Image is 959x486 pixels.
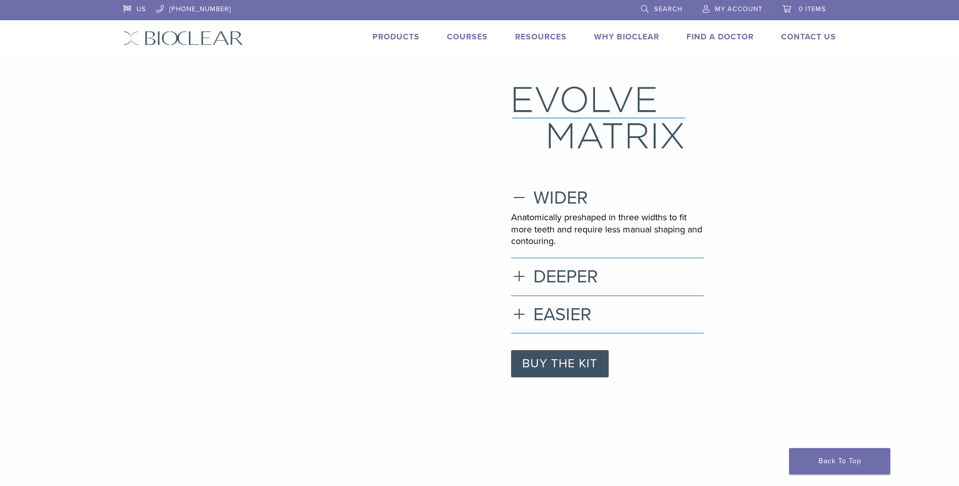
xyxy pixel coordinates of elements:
[789,448,890,474] a: Back To Top
[511,350,609,377] a: BUY THE KIT
[511,266,704,287] h3: DEEPER
[715,5,762,13] span: My Account
[687,32,754,42] a: Find A Doctor
[515,32,567,42] a: Resources
[781,32,836,42] a: Contact Us
[594,32,659,42] a: Why Bioclear
[373,32,420,42] a: Products
[654,5,682,13] span: Search
[511,212,704,247] p: Anatomically preshaped in three widths to fit more teeth and require less manual shaping and cont...
[123,31,243,45] img: Bioclear
[511,187,704,209] h3: WIDER
[799,5,826,13] span: 0 items
[447,32,488,42] a: Courses
[511,304,704,325] h3: EASIER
